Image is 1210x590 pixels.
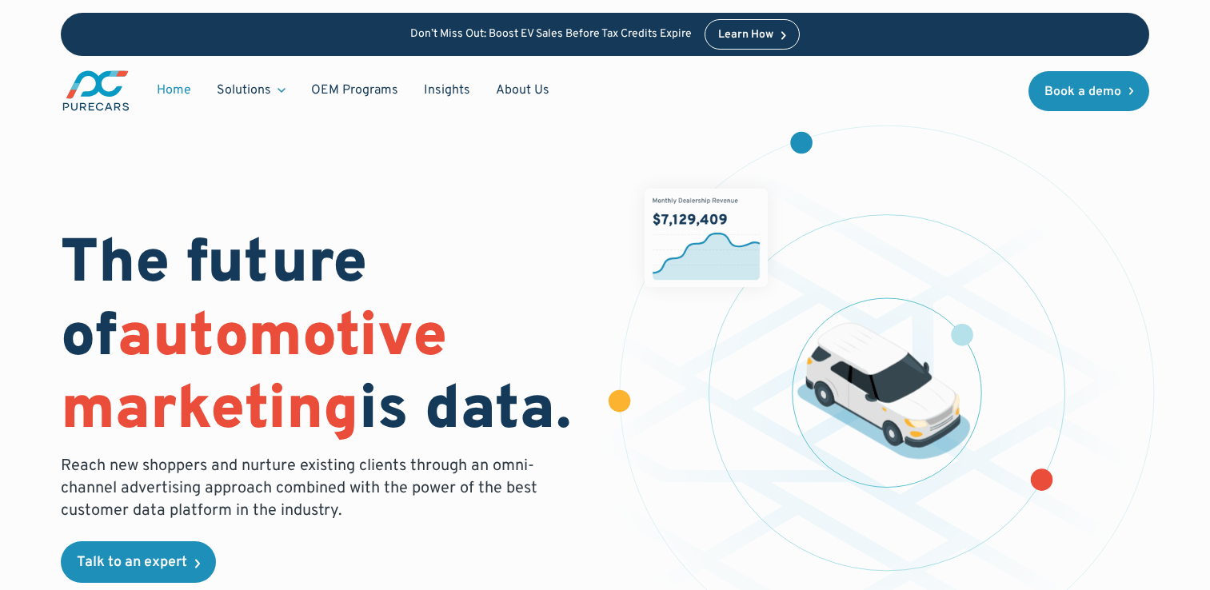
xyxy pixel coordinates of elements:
[77,556,187,570] div: Talk to an expert
[718,30,773,41] div: Learn How
[298,75,411,106] a: OEM Programs
[61,69,131,113] img: purecars logo
[61,541,216,583] a: Talk to an expert
[61,69,131,113] a: main
[644,189,767,287] img: chart showing monthly dealership revenue of $7m
[483,75,562,106] a: About Us
[144,75,204,106] a: Home
[61,455,547,522] p: Reach new shoppers and nurture existing clients through an omni-channel advertising approach comb...
[411,75,483,106] a: Insights
[61,229,586,448] h1: The future of is data.
[204,75,298,106] div: Solutions
[705,19,800,50] a: Learn How
[797,322,970,459] img: illustration of a vehicle
[410,28,692,42] p: Don’t Miss Out: Boost EV Sales Before Tax Credits Expire
[61,301,447,450] span: automotive marketing
[1044,86,1121,98] div: Book a demo
[1028,71,1150,111] a: Book a demo
[217,82,271,99] div: Solutions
